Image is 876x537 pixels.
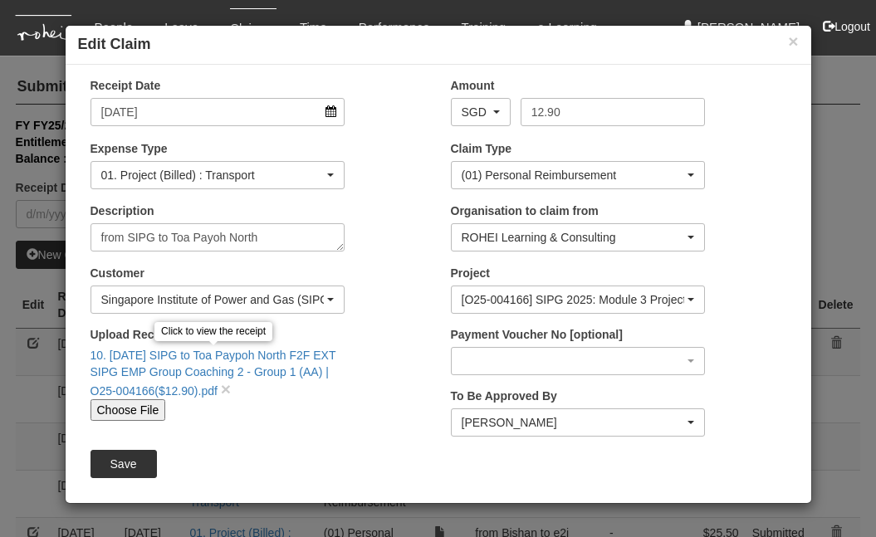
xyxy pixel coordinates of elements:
label: Payment Voucher No [optional] [451,326,623,343]
div: ROHEI Learning & Consulting [462,229,685,246]
label: Upload Receipt [91,326,175,343]
button: Joshua Tan [451,408,706,437]
button: 01. Project (Billed) : Transport [91,161,345,189]
button: Singapore Institute of Power and Gas (SIPG) [91,286,345,314]
label: Customer [91,265,144,281]
div: [O25-004166] SIPG 2025: Module 3 Project Work + Graduation [462,291,685,308]
label: Amount [451,77,495,94]
label: To Be Approved By [451,388,557,404]
button: [O25-004166] SIPG 2025: Module 3 Project Work + Graduation [451,286,706,314]
input: Save [91,450,157,478]
iframe: chat widget [806,471,859,520]
input: d/m/yyyy [91,98,345,126]
label: Expense Type [91,140,168,157]
button: (01) Personal Reimbursement [451,161,706,189]
label: Project [451,265,490,281]
div: Click to view the receipt [154,322,272,341]
textarea: from SIPG to Toa Payoh North [91,223,345,251]
div: (01) Personal Reimbursement [462,167,685,183]
div: [PERSON_NAME] [462,414,685,431]
b: Edit Claim [78,36,151,52]
div: SGD [462,104,490,120]
label: Description [91,203,154,219]
div: 01. Project (Billed) : Transport [101,167,325,183]
div: Singapore Institute of Power and Gas (SIPG) [101,291,325,308]
label: Claim Type [451,140,512,157]
label: Receipt Date [91,77,161,94]
button: SGD [451,98,511,126]
a: close [221,379,231,398]
button: × [788,32,798,50]
label: Organisation to claim from [451,203,599,219]
button: ROHEI Learning & Consulting [451,223,706,251]
input: Choose File [91,399,166,421]
a: 10. [DATE] SIPG to Toa Paypoh North F2F EXT SIPG EMP Group Coaching 2 - Group 1 (AA) | O25-004166... [91,349,336,398]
